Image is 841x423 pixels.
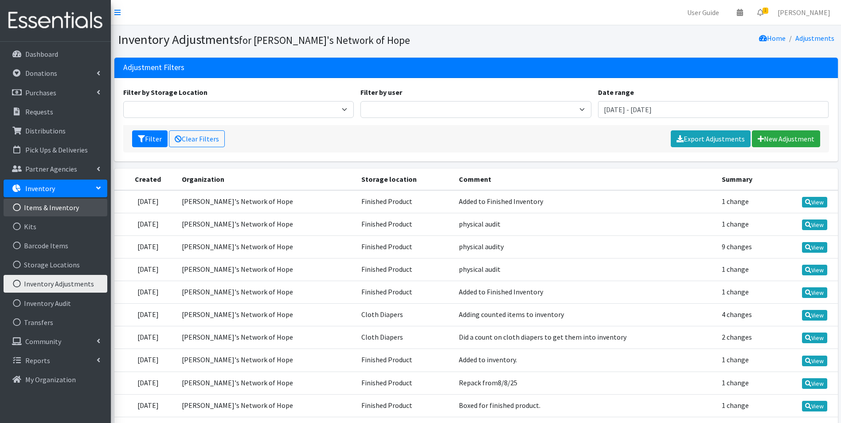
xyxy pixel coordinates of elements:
td: Added to Finished Inventory [454,190,716,213]
label: Filter by user [360,87,402,98]
a: View [802,310,827,321]
time: [DATE] [137,265,159,274]
td: Finished Product [356,394,454,417]
td: 1 change [716,213,777,235]
a: My Organization [4,371,107,388]
label: Date range [598,87,634,98]
p: Distributions [25,126,66,135]
th: Created [114,168,176,190]
label: Filter by Storage Location [123,87,207,98]
img: HumanEssentials [4,6,107,35]
p: Reports [25,356,50,365]
th: Organization [176,168,356,190]
time: [DATE] [137,401,159,410]
a: Donations [4,64,107,82]
span: 1 [763,8,768,14]
td: physical audit [454,213,716,235]
p: Community [25,337,61,346]
time: [DATE] [137,219,159,228]
a: View [802,265,827,275]
td: 4 changes [716,304,777,326]
time: [DATE] [137,197,159,206]
h3: Adjustment Filters [123,63,184,72]
time: [DATE] [137,310,159,319]
td: [PERSON_NAME]'s Network of Hope [176,372,356,394]
a: View [802,219,827,230]
td: 1 change [716,258,777,281]
a: Storage Locations [4,256,107,274]
a: Kits [4,218,107,235]
a: Inventory Adjustments [4,275,107,293]
td: Added to inventory. [454,349,716,372]
a: View [802,287,827,298]
td: Added to Finished Inventory [454,281,716,304]
td: 1 change [716,372,777,394]
p: My Organization [25,375,76,384]
a: Clear Filters [169,130,225,147]
p: Purchases [25,88,56,97]
td: Adding counted items to inventory [454,304,716,326]
td: 1 change [716,281,777,304]
a: Reports [4,352,107,369]
a: View [802,378,827,389]
td: 1 change [716,190,777,213]
td: 2 changes [716,326,777,349]
td: physical audity [454,235,716,258]
a: Community [4,333,107,350]
p: Donations [25,69,57,78]
a: View [802,242,827,253]
td: Finished Product [356,281,454,304]
td: Finished Product [356,258,454,281]
a: Purchases [4,84,107,102]
time: [DATE] [137,287,159,296]
a: Requests [4,103,107,121]
a: [PERSON_NAME] [771,4,837,21]
time: [DATE] [137,378,159,387]
a: View [802,401,827,411]
a: View [802,356,827,366]
a: Pick Ups & Deliveries [4,141,107,159]
button: Filter [132,130,168,147]
a: User Guide [680,4,726,21]
td: Cloth Diapers [356,326,454,349]
td: [PERSON_NAME]'s Network of Hope [176,304,356,326]
td: Did a count on cloth diapers to get them into inventory [454,326,716,349]
td: Finished Product [356,372,454,394]
p: Dashboard [25,50,58,59]
td: [PERSON_NAME]'s Network of Hope [176,190,356,213]
td: Boxed for finished product. [454,394,716,417]
td: Cloth Diapers [356,304,454,326]
td: 1 change [716,349,777,372]
td: [PERSON_NAME]'s Network of Hope [176,394,356,417]
td: [PERSON_NAME]'s Network of Hope [176,349,356,372]
p: Requests [25,107,53,116]
a: Home [759,34,786,43]
h1: Inventory Adjustments [118,32,473,47]
input: January 1, 2011 - December 31, 2011 [598,101,829,118]
p: Inventory [25,184,55,193]
small: for [PERSON_NAME]'s Network of Hope [239,34,410,47]
a: Adjustments [795,34,834,43]
td: Finished Product [356,349,454,372]
a: Barcode Items [4,237,107,255]
td: [PERSON_NAME]'s Network of Hope [176,213,356,235]
time: [DATE] [137,355,159,364]
time: [DATE] [137,242,159,251]
td: [PERSON_NAME]'s Network of Hope [176,235,356,258]
a: Transfers [4,313,107,331]
a: New Adjustment [752,130,820,147]
a: Dashboard [4,45,107,63]
a: View [802,197,827,208]
td: physical audit [454,258,716,281]
a: Partner Agencies [4,160,107,178]
p: Partner Agencies [25,164,77,173]
a: Export Adjustments [671,130,751,147]
td: 9 changes [716,235,777,258]
p: Pick Ups & Deliveries [25,145,88,154]
td: Repack from8/8/25 [454,372,716,394]
td: Finished Product [356,190,454,213]
a: Items & Inventory [4,199,107,216]
td: Finished Product [356,235,454,258]
a: Inventory Audit [4,294,107,312]
td: [PERSON_NAME]'s Network of Hope [176,258,356,281]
